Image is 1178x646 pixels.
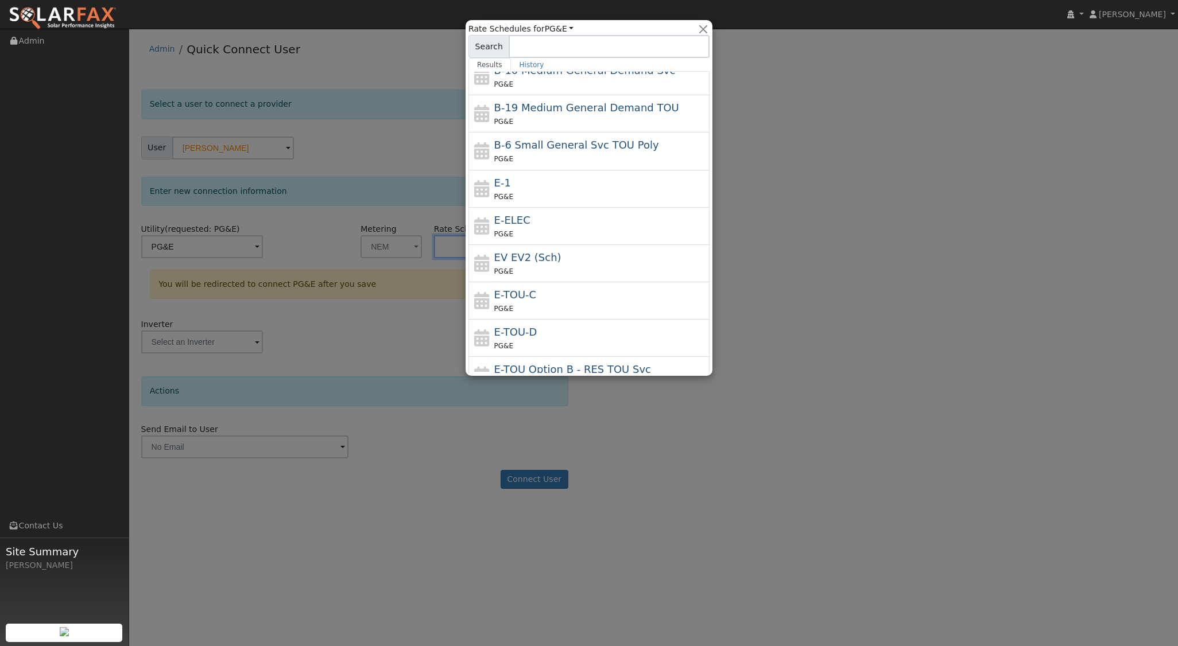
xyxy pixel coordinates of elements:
span: E-1 [494,177,511,189]
span: E-TOU-C [494,289,537,301]
img: SolarFax [9,6,117,30]
span: PG&E [494,155,513,163]
span: Rate Schedules for [468,23,573,35]
span: [PERSON_NAME] [1099,10,1166,19]
span: E-TOU Option B - Residential Time of Use Service (All Baseline Regions) [494,363,651,375]
span: PG&E [494,80,513,88]
span: PG&E [494,230,513,238]
span: PG&E [494,118,513,126]
span: PG&E [494,193,513,201]
a: Results [468,58,511,72]
span: Search [468,35,509,58]
img: retrieve [60,627,69,636]
span: PG&E [494,342,513,350]
span: E-ELEC [494,214,530,226]
span: E-TOU-D [494,326,537,338]
span: B-6 Small General Service TOU Poly Phase [494,139,659,151]
span: B-19 Medium General Demand TOU (Secondary) Mandatory [494,102,679,114]
span: Electric Vehicle EV2 (Sch) [494,251,561,263]
a: History [511,58,553,72]
span: PG&E [494,267,513,275]
span: PG&E [494,305,513,313]
span: Site Summary [6,544,123,559]
div: [PERSON_NAME] [6,559,123,571]
a: PG&E [545,24,574,33]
